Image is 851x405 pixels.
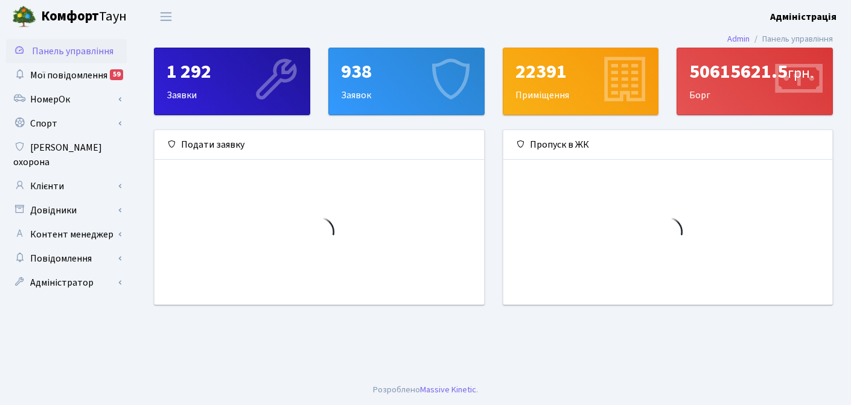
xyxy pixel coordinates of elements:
a: Повідомлення [6,246,127,271]
button: Переключити навігацію [151,7,181,27]
a: 22391Приміщення [503,48,659,115]
div: Борг [677,48,832,115]
a: Адміністратор [6,271,127,295]
a: НомерОк [6,87,127,111]
div: Пропуск в ЖК [503,130,833,160]
div: Розроблено . [373,383,478,397]
a: Admin [727,33,750,45]
b: Комфорт [41,7,99,26]
a: Клієнти [6,174,127,198]
a: Контент менеджер [6,222,127,246]
div: Заявок [329,48,484,115]
span: Панель управління [32,45,113,58]
a: Massive Kinetic [420,383,476,396]
a: 1 292Заявки [154,48,310,115]
a: Мої повідомлення59 [6,63,127,87]
div: Заявки [155,48,310,115]
span: Мої повідомлення [30,69,107,82]
a: Довідники [6,198,127,222]
li: Панель управління [750,33,833,46]
div: Подати заявку [155,130,484,160]
div: 22391 [515,60,646,83]
a: Панель управління [6,39,127,63]
div: Приміщення [503,48,658,115]
nav: breadcrumb [709,27,851,52]
img: logo.png [12,5,36,29]
span: Таун [41,7,127,27]
a: [PERSON_NAME] охорона [6,136,127,174]
div: 59 [110,69,123,80]
a: Адміністрація [770,10,837,24]
a: 938Заявок [328,48,485,115]
a: Спорт [6,111,127,136]
div: 1 292 [167,60,298,83]
div: 50615621.5 [689,60,820,83]
div: 938 [341,60,472,83]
